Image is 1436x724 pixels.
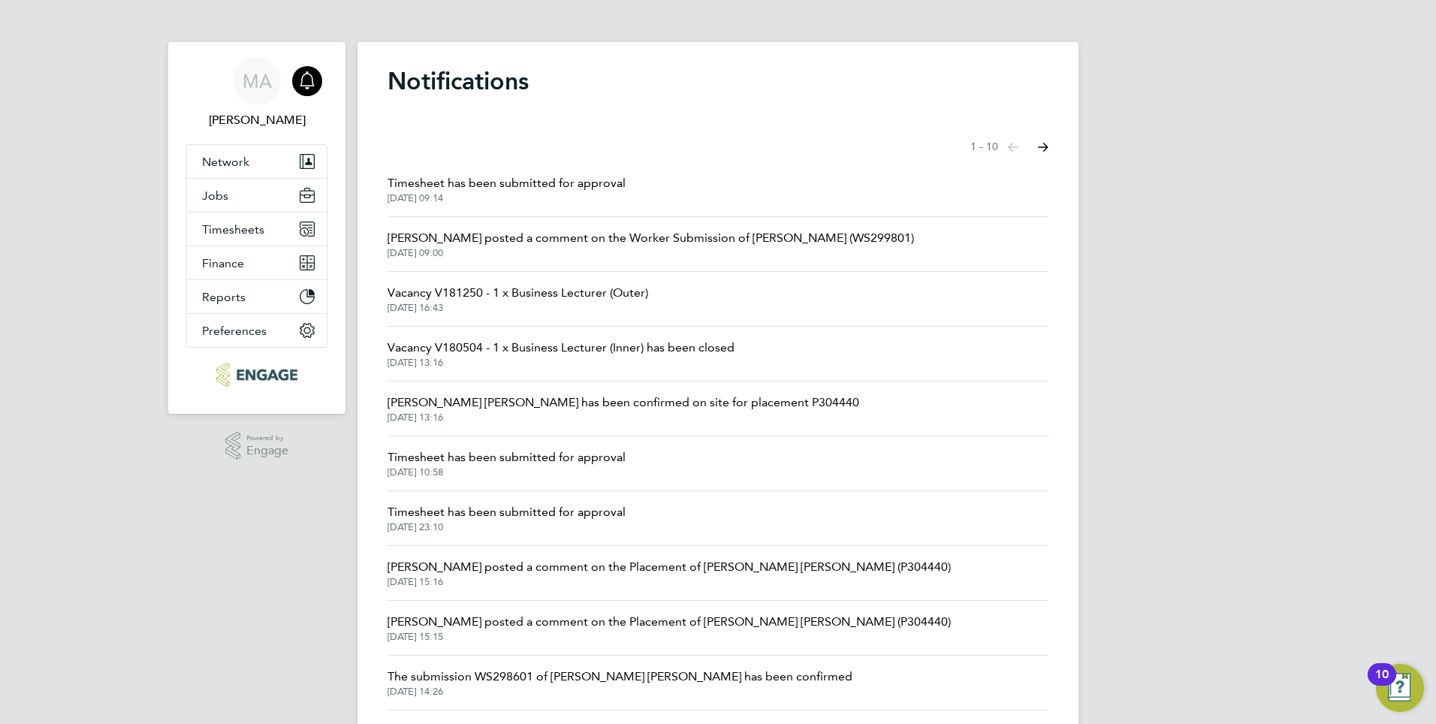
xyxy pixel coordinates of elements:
a: Vacancy V180504 - 1 x Business Lecturer (Inner) has been closed[DATE] 13:16 [388,339,735,369]
button: Finance [187,246,327,279]
span: 1 - 10 [970,140,998,155]
span: Timesheet has been submitted for approval [388,503,626,521]
span: MA [243,71,272,91]
a: Vacancy V181250 - 1 x Business Lecturer (Outer)[DATE] 16:43 [388,284,648,314]
span: The submission WS298601 of [PERSON_NAME] [PERSON_NAME] has been confirmed [388,668,852,686]
a: [PERSON_NAME] posted a comment on the Placement of [PERSON_NAME] [PERSON_NAME] (P304440)[DATE] 15:15 [388,613,951,643]
span: [PERSON_NAME] posted a comment on the Worker Submission of [PERSON_NAME] (WS299801) [388,229,914,247]
span: [DATE] 10:58 [388,466,626,478]
span: Preferences [202,324,267,338]
span: Network [202,155,249,169]
span: [DATE] 13:16 [388,357,735,369]
span: Vacancy V181250 - 1 x Business Lecturer (Outer) [388,284,648,302]
span: Jobs [202,189,228,203]
button: Reports [187,280,327,313]
button: Timesheets [187,213,327,246]
span: [DATE] 13:16 [388,412,859,424]
span: Timesheet has been submitted for approval [388,174,626,192]
div: 10 [1375,674,1389,694]
a: Timesheet has been submitted for approval[DATE] 23:10 [388,503,626,533]
span: [DATE] 23:10 [388,521,626,533]
span: Finance [202,256,244,270]
a: Powered byEngage [225,432,289,460]
span: [PERSON_NAME] posted a comment on the Placement of [PERSON_NAME] [PERSON_NAME] (P304440) [388,558,951,576]
span: Reports [202,290,246,304]
a: [PERSON_NAME] posted a comment on the Placement of [PERSON_NAME] [PERSON_NAME] (P304440)[DATE] 15:16 [388,558,951,588]
a: [PERSON_NAME] [PERSON_NAME] has been confirmed on site for placement P304440[DATE] 13:16 [388,394,859,424]
a: Go to home page [186,363,327,387]
nav: Select page of notifications list [970,132,1048,162]
span: [DATE] 09:00 [388,247,914,259]
h1: Notifications [388,66,1048,96]
span: Powered by [246,432,288,445]
img: ncclondon-logo-retina.png [216,363,297,387]
a: Timesheet has been submitted for approval[DATE] 10:58 [388,448,626,478]
span: [PERSON_NAME] [PERSON_NAME] has been confirmed on site for placement P304440 [388,394,859,412]
span: Vacancy V180504 - 1 x Business Lecturer (Inner) has been closed [388,339,735,357]
span: Mahnaz Asgari Joorshari [186,111,327,129]
span: [DATE] 14:26 [388,686,852,698]
span: Timesheet has been submitted for approval [388,448,626,466]
span: [DATE] 15:16 [388,576,951,588]
span: [DATE] 09:14 [388,192,626,204]
span: [DATE] 15:15 [388,631,951,643]
span: Engage [246,445,288,457]
button: Open Resource Center, 10 new notifications [1376,664,1424,712]
span: [DATE] 16:43 [388,302,648,314]
button: Network [187,145,327,178]
a: MA[PERSON_NAME] [186,57,327,129]
span: [PERSON_NAME] posted a comment on the Placement of [PERSON_NAME] [PERSON_NAME] (P304440) [388,613,951,631]
span: Timesheets [202,222,264,237]
a: [PERSON_NAME] posted a comment on the Worker Submission of [PERSON_NAME] (WS299801)[DATE] 09:00 [388,229,914,259]
nav: Main navigation [168,42,345,414]
a: Timesheet has been submitted for approval[DATE] 09:14 [388,174,626,204]
button: Preferences [187,314,327,347]
button: Jobs [187,179,327,212]
a: The submission WS298601 of [PERSON_NAME] [PERSON_NAME] has been confirmed[DATE] 14:26 [388,668,852,698]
